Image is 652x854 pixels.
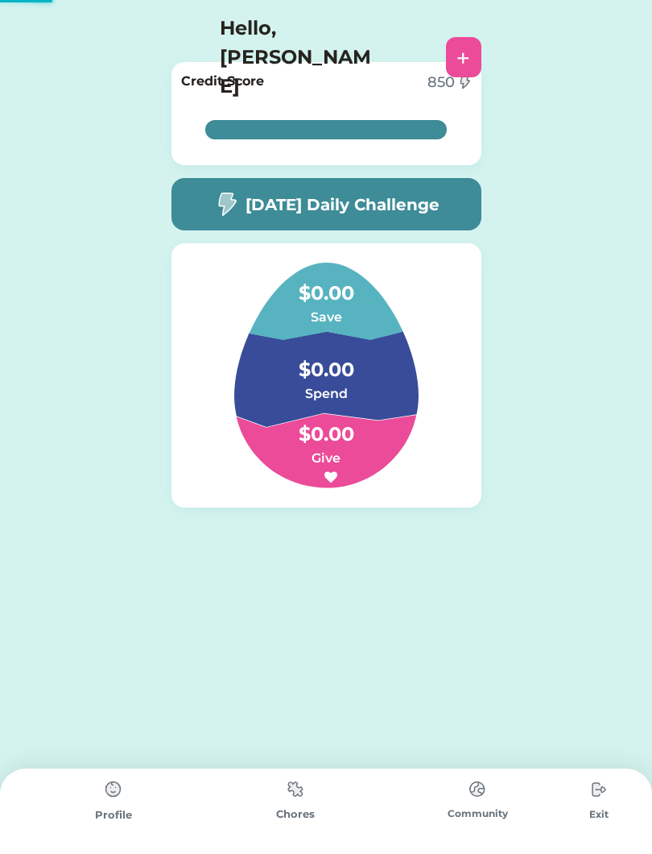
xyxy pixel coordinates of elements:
h6: Spend [246,384,406,404]
img: type%3Dchores%2C%20state%3Ddefault.svg [461,773,493,805]
img: yH5BAEAAAAALAAAAAABAAEAAAIBRAA7 [416,103,468,155]
h6: Save [246,308,406,327]
img: Group%201.svg [196,263,457,488]
div: Exit [568,807,629,822]
div: Profile [23,807,204,823]
h5: [DATE] Daily Challenge [246,193,439,217]
h4: $0.00 [246,339,406,384]
h4: $0.00 [246,263,406,308]
h6: Give [246,449,406,468]
img: type%3Dchores%2C%20state%3Ddefault.svg [583,773,615,806]
img: type%3Dchores%2C%20state%3Ddefault.svg [97,773,130,806]
img: type%3Dchores%2C%20state%3Ddefault.svg [279,773,312,805]
div: + [456,45,470,69]
h4: $0.00 [246,404,406,449]
h4: Hello, [PERSON_NAME] [220,14,381,101]
div: Chores [204,806,386,823]
img: image-flash-1--flash-power-connect-charge-electricity-lightning.svg [213,192,239,217]
img: yH5BAEAAAAALAAAAAABAAEAAAIBRAA7 [171,39,207,75]
div: Community [386,806,568,821]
